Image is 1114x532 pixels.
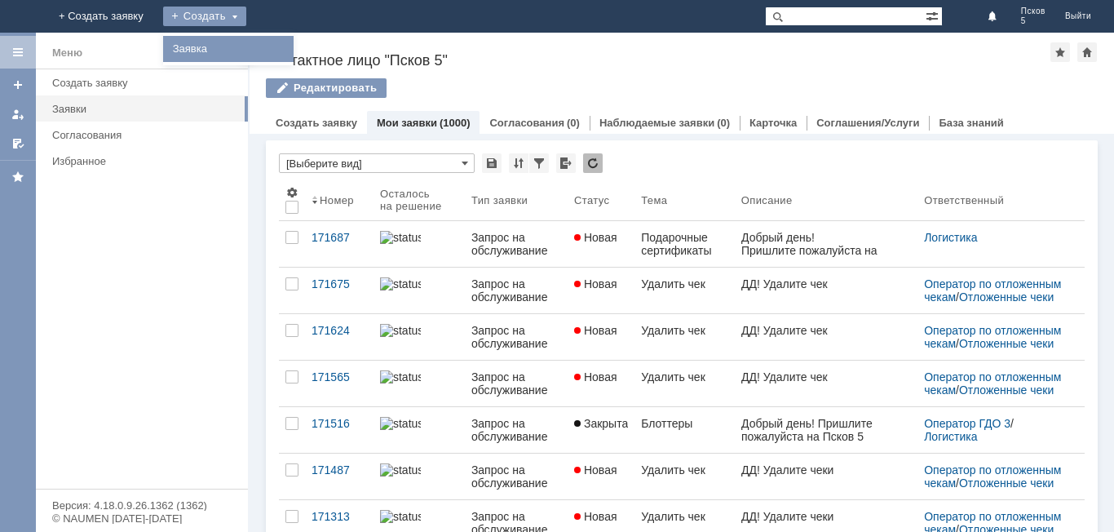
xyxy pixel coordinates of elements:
[380,188,445,212] div: Осталось на решение
[926,7,942,23] span: Расширенный поиск
[312,324,367,337] div: 171624
[305,268,374,313] a: 171675
[568,361,634,406] a: Новая
[924,370,1065,397] div: /
[924,370,1064,397] a: Оператор по отложенным чекам
[641,231,727,257] div: Подарочные сертификаты
[556,153,576,173] div: Экспорт списка
[465,454,568,499] a: Запрос на обслуживание
[634,454,734,499] a: Удалить чек
[305,361,374,406] a: 171565
[312,277,367,290] div: 171675
[583,153,603,173] div: Обновлять список
[634,314,734,360] a: Удалить чек
[374,407,465,453] a: statusbar-100 (1).png
[52,513,232,524] div: © NAUMEN [DATE]-[DATE]
[5,101,31,127] a: Мои заявки
[924,194,1004,206] div: Ответственный
[374,314,465,360] a: statusbar-100 (1).png
[305,407,374,453] a: 171516
[574,370,617,383] span: Новая
[568,407,634,453] a: Закрыта
[52,77,238,89] div: Создать заявку
[276,117,357,129] a: Создать заявку
[924,324,1064,350] a: Оператор по отложенным чекам
[641,277,727,290] div: Удалить чек
[312,510,367,523] div: 171313
[312,463,367,477] div: 171487
[574,510,617,523] span: Новая
[52,103,238,115] div: Заявки
[305,454,374,499] a: 171487
[285,186,298,199] span: Настройки
[166,39,290,59] a: Заявка
[52,129,238,141] div: Согласования
[380,463,421,477] img: statusbar-100 (1).png
[749,117,797,129] a: Карточка
[568,221,634,267] a: Новая
[574,194,609,206] div: Статус
[465,180,568,221] th: Тип заявки
[924,277,1064,304] a: Оператор по отложенным чекам
[380,324,421,337] img: statusbar-100 (1).png
[471,231,561,257] div: Запрос на обслуживание
[312,417,367,430] div: 171516
[46,122,245,148] a: Согласования
[52,43,82,63] div: Меню
[5,72,31,98] a: Создать заявку
[574,417,628,430] span: Закрыта
[471,324,561,350] div: Запрос на обслуживание
[374,361,465,406] a: statusbar-100 (1).png
[568,454,634,499] a: Новая
[305,314,374,360] a: 171624
[924,463,1064,490] a: Оператор по отложенным чекам
[46,96,245,122] a: Заявки
[641,510,727,523] div: Удалить чек
[380,417,421,430] img: statusbar-100 (1).png
[509,153,528,173] div: Сортировка...
[959,477,1054,490] a: Отложенные чеки
[465,361,568,406] a: Запрос на обслуживание
[305,221,374,267] a: 171687
[380,231,421,244] img: statusbar-100 (1).png
[465,221,568,267] a: Запрос на обслуживание
[741,194,793,206] div: Описание
[471,370,561,397] div: Запрос на обслуживание
[163,7,246,26] div: Создать
[312,370,367,383] div: 171565
[924,324,1065,350] div: /
[482,153,502,173] div: Сохранить вид
[717,117,730,129] div: (0)
[465,407,568,453] a: Запрос на обслуживание
[634,361,734,406] a: Удалить чек
[266,52,1050,69] div: Контактное лицо "Псков 5"
[489,117,564,129] a: Согласования
[5,131,31,157] a: Мои согласования
[374,268,465,313] a: statusbar-100 (1).png
[374,221,465,267] a: statusbar-100 (1).png
[574,277,617,290] span: Новая
[1050,42,1070,62] div: Добавить в избранное
[634,407,734,453] a: Блоттеры
[1021,16,1045,26] span: 5
[529,153,549,173] div: Фильтрация...
[641,370,727,383] div: Удалить чек
[465,268,568,313] a: Запрос на обслуживание
[634,221,734,267] a: Подарочные сертификаты
[641,324,727,337] div: Удалить чек
[465,314,568,360] a: Запрос на обслуживание
[380,510,421,523] img: statusbar-100 (1).png
[312,231,367,244] div: 171687
[374,454,465,499] a: statusbar-100 (1).png
[380,277,421,290] img: statusbar-100 (1).png
[471,277,561,304] div: Запрос на обслуживание
[320,194,354,206] div: Номер
[568,268,634,313] a: Новая
[959,337,1054,350] a: Отложенные чеки
[641,194,667,206] div: Тема
[924,417,1010,430] a: Оператор ГДО 3
[1077,42,1097,62] div: Сделать домашней страницей
[924,231,977,244] a: Логистика
[634,268,734,313] a: Удалить чек
[924,417,1065,443] div: /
